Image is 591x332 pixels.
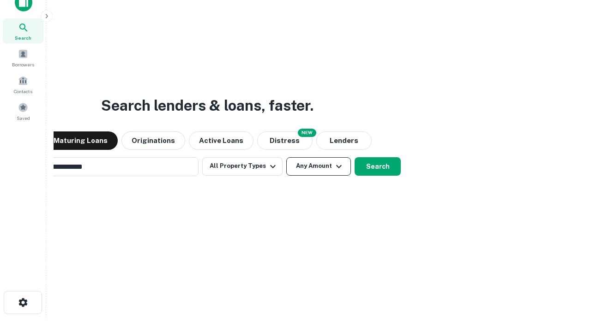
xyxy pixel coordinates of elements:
[202,157,283,176] button: All Property Types
[3,72,43,97] a: Contacts
[14,88,32,95] span: Contacts
[121,131,185,150] button: Originations
[17,114,30,122] span: Saved
[355,157,401,176] button: Search
[101,95,314,117] h3: Search lenders & loans, faster.
[298,129,316,137] div: NEW
[12,61,34,68] span: Borrowers
[43,131,118,150] button: Maturing Loans
[286,157,351,176] button: Any Amount
[15,34,31,41] span: Search
[189,131,253,150] button: Active Loans
[545,258,591,302] iframe: Chat Widget
[257,131,313,150] button: Search distressed loans with lien and other non-mortgage details.
[316,131,372,150] button: Lenders
[3,99,43,124] a: Saved
[3,45,43,70] a: Borrowers
[3,18,43,43] a: Search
